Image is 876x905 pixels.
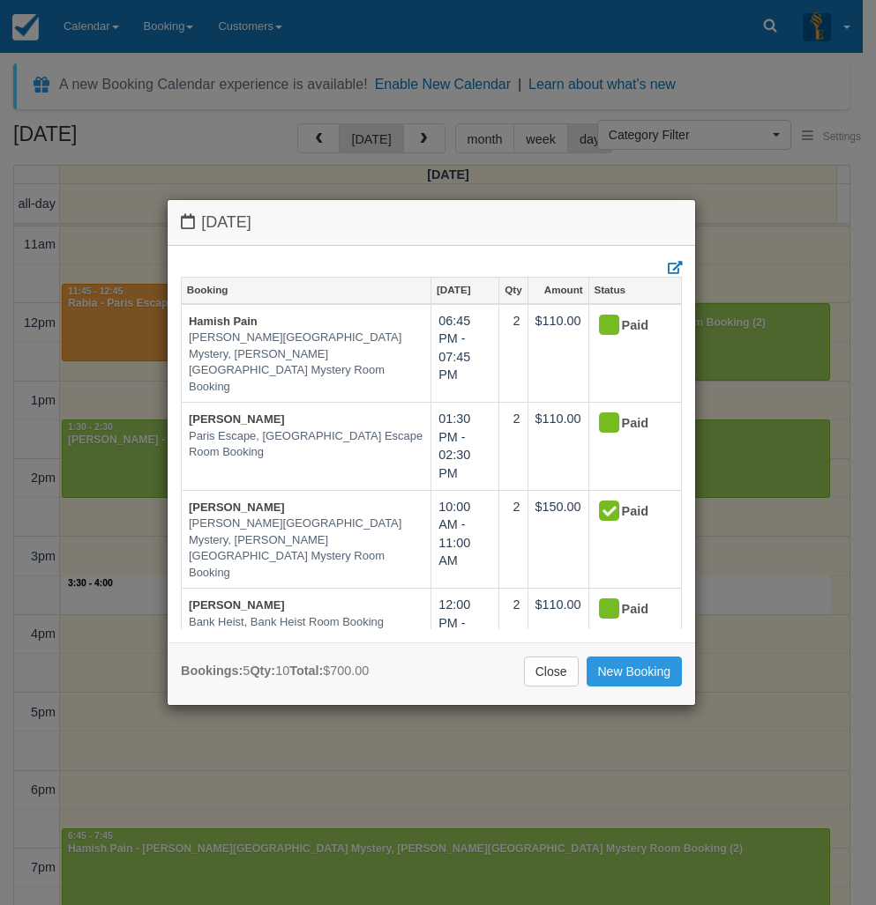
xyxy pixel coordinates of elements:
[181,664,243,678] strong: Bookings:
[431,589,499,676] td: 12:00 PM - 01:00 PM
[596,596,659,624] div: Paid
[589,278,681,302] a: Status
[431,490,499,589] td: 10:00 AM - 11:00 AM
[189,428,423,461] em: Paris Escape, [GEOGRAPHIC_DATA] Escape Room Booking
[528,403,588,490] td: $110.00
[596,498,659,526] div: Paid
[250,664,275,678] strong: Qty:
[524,656,579,686] a: Close
[528,589,588,676] td: $110.00
[289,664,323,678] strong: Total:
[431,278,498,302] a: [DATE]
[431,403,499,490] td: 01:30 PM - 02:30 PM
[499,403,528,490] td: 2
[189,614,423,631] em: Bank Heist, Bank Heist Room Booking
[499,589,528,676] td: 2
[189,330,423,395] em: [PERSON_NAME][GEOGRAPHIC_DATA] Mystery, [PERSON_NAME][GEOGRAPHIC_DATA] Mystery Room Booking
[499,490,528,589] td: 2
[182,278,431,302] a: Booking
[596,312,659,340] div: Paid
[189,315,258,328] a: Hamish Pain
[499,278,527,302] a: Qty
[189,516,423,581] em: [PERSON_NAME][GEOGRAPHIC_DATA] Mystery, [PERSON_NAME][GEOGRAPHIC_DATA] Mystery Room Booking
[189,598,285,612] a: [PERSON_NAME]
[596,410,659,438] div: Paid
[528,490,588,589] td: $150.00
[189,412,285,426] a: [PERSON_NAME]
[189,501,285,514] a: [PERSON_NAME]
[528,278,588,302] a: Amount
[587,656,683,686] a: New Booking
[181,662,369,680] div: 5 10 $700.00
[499,304,528,403] td: 2
[431,304,499,403] td: 06:45 PM - 07:45 PM
[181,213,682,232] h4: [DATE]
[528,304,588,403] td: $110.00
